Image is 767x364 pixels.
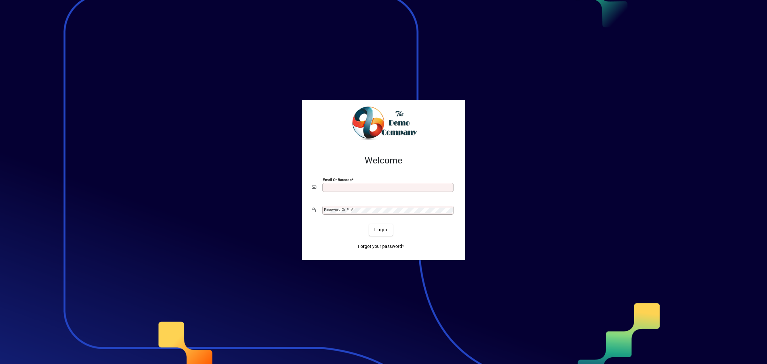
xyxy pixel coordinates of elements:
[374,226,387,233] span: Login
[369,224,392,236] button: Login
[355,241,407,252] a: Forgot your password?
[324,207,352,212] mat-label: Password or Pin
[312,155,455,166] h2: Welcome
[358,243,404,250] span: Forgot your password?
[323,177,352,182] mat-label: Email or Barcode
